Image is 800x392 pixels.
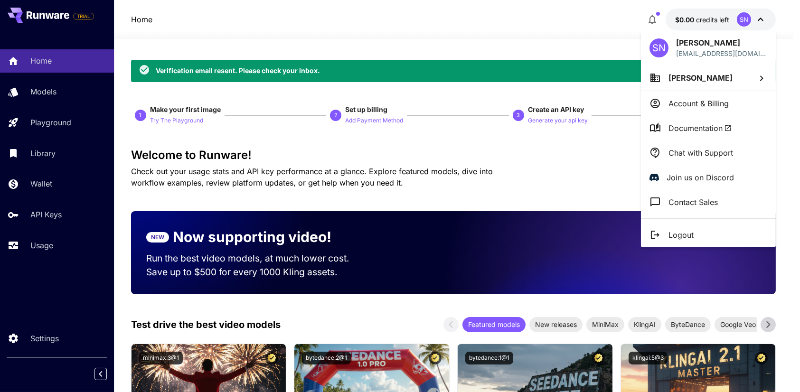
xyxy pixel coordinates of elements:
[668,196,718,208] p: Contact Sales
[668,73,733,83] span: [PERSON_NAME]
[668,147,733,159] p: Chat with Support
[667,172,734,183] p: Join us on Discord
[668,122,732,134] span: Documentation
[641,65,776,91] button: [PERSON_NAME]
[676,48,767,58] div: saim@trafficridermod-apk.com
[668,98,729,109] p: Account & Billing
[649,38,668,57] div: SN
[676,37,767,48] p: [PERSON_NAME]
[676,48,767,58] p: [EMAIL_ADDRESS][DOMAIN_NAME]
[668,229,694,241] p: Logout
